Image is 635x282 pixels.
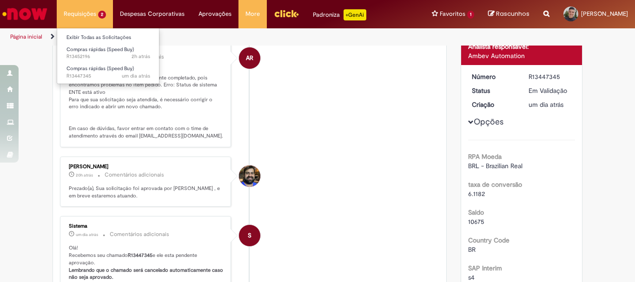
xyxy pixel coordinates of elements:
[69,244,224,281] p: Olá! Recebemos seu chamado e ele esta pendente aprovação.
[529,100,563,109] span: um dia atrás
[69,185,224,199] p: Prezado(a), Sua solicitação foi aprovada por [PERSON_NAME] , e em breve estaremos atuando.
[57,45,159,62] a: Aberto R13452196 : Compras rápidas (Speed Buy)
[496,9,529,18] span: Rascunhos
[76,232,98,237] span: um dia atrás
[465,72,522,81] dt: Número
[66,72,150,80] span: R13447345
[468,51,575,60] div: Ambev Automation
[57,28,159,84] ul: Requisições
[98,11,106,19] span: 2
[76,172,93,178] time: 26/08/2025 17:41:54
[248,224,251,247] span: S
[440,9,465,19] span: Favoritos
[468,245,476,254] span: BR
[105,171,164,179] small: Comentários adicionais
[468,217,484,226] span: 10675
[468,236,509,244] b: Country Code
[529,100,563,109] time: 26/08/2025 10:19:00
[64,9,96,19] span: Requisições
[468,162,523,170] span: BRL - Brazilian Real
[7,28,417,46] ul: Trilhas de página
[239,165,260,187] div: Thiago De Oliveira Ribeiro
[529,86,572,95] div: Em Validação
[132,53,150,60] time: 27/08/2025 12:22:08
[120,9,185,19] span: Despesas Corporativas
[239,47,260,69] div: Ambev RPA
[66,53,150,60] span: R13452196
[468,152,502,161] b: RPA Moeda
[76,172,93,178] span: 20h atrás
[467,11,474,19] span: 1
[10,33,42,40] a: Página inicial
[69,67,224,140] p: Boa tarde, [PERSON_NAME]! O Chamado não pôde ser adequadamente completado, pois encontramos probl...
[468,42,575,51] div: Analista responsável:
[313,9,366,20] div: Padroniza
[246,47,253,69] span: AR
[198,9,232,19] span: Aprovações
[57,64,159,81] a: Aberto R13447345 : Compras rápidas (Speed Buy)
[69,223,224,229] div: Sistema
[529,72,572,81] div: R13447345
[110,230,169,238] small: Comentários adicionais
[122,72,150,79] time: 26/08/2025 10:19:01
[465,86,522,95] dt: Status
[529,100,572,109] div: 26/08/2025 10:19:00
[488,10,529,19] a: Rascunhos
[69,164,224,170] div: [PERSON_NAME]
[274,7,299,20] img: click_logo_yellow_360x200.png
[581,10,628,18] span: [PERSON_NAME]
[69,267,225,281] b: Lembrando que o chamado será cancelado automaticamente caso não seja aprovado.
[468,190,485,198] span: 6.1182
[344,9,366,20] p: +GenAi
[66,65,134,72] span: Compras rápidas (Speed Buy)
[245,9,260,19] span: More
[1,5,49,23] img: ServiceNow
[468,180,522,189] b: taxa de conversão
[122,72,150,79] span: um dia atrás
[468,208,484,216] b: Saldo
[128,252,152,259] b: R13447345
[239,225,260,246] div: System
[468,264,502,272] b: SAP Interim
[76,232,98,237] time: 26/08/2025 10:19:13
[66,46,134,53] span: Compras rápidas (Speed Buy)
[465,100,522,109] dt: Criação
[132,53,150,60] span: 2h atrás
[57,33,159,43] a: Exibir Todas as Solicitações
[468,273,475,282] span: s4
